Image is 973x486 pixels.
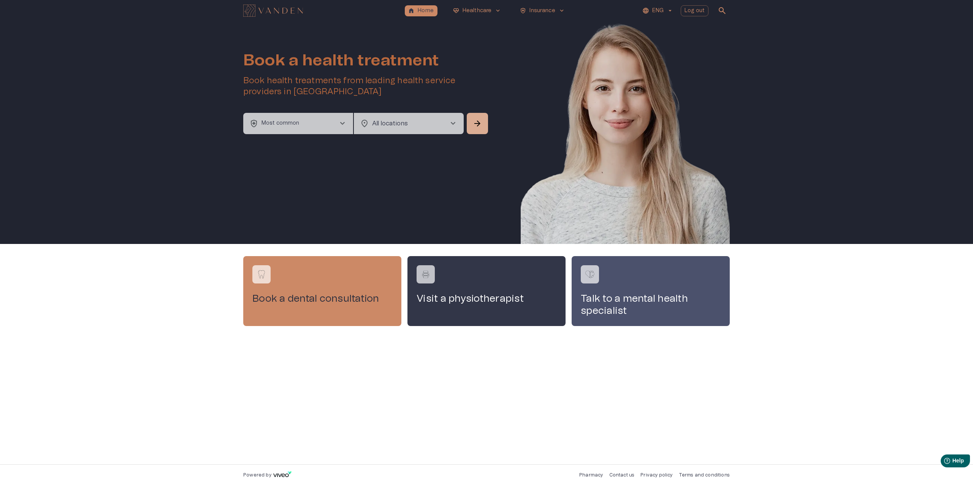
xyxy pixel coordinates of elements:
[467,113,488,134] button: Search
[252,293,392,305] h4: Book a dental consultation
[685,7,705,15] p: Log out
[418,7,434,15] p: Home
[572,256,730,326] a: Navigate to service booking
[679,473,730,477] a: Terms and conditions
[256,269,267,280] img: Book a dental consultation logo
[243,52,490,69] h1: Book a health treatment
[681,5,708,16] button: Log out
[609,472,635,478] p: Contact us
[641,5,674,16] button: ENG
[581,293,721,317] h4: Talk to a mental health specialist
[463,7,492,15] p: Healthcare
[249,119,258,128] span: health_and_safety
[584,269,596,280] img: Talk to a mental health specialist logo
[521,21,730,267] img: Woman smiling
[408,7,415,14] span: home
[494,7,501,14] span: keyboard_arrow_down
[640,473,672,477] a: Privacy policy
[360,119,369,128] span: location_on
[243,5,402,16] a: Navigate to homepage
[715,3,730,18] button: open search modal
[407,256,566,326] a: Navigate to service booking
[529,7,555,15] p: Insurance
[914,451,973,473] iframe: Help widget launcher
[450,5,505,16] button: ecg_heartHealthcarekeyboard_arrow_down
[517,5,568,16] button: health_and_safetyInsurancekeyboard_arrow_down
[448,119,458,128] span: chevron_right
[405,5,437,16] button: homeHome
[473,119,482,128] span: arrow_forward
[243,75,490,98] h5: Book health treatments from leading health service providers in [GEOGRAPHIC_DATA]
[558,7,565,14] span: keyboard_arrow_down
[420,269,431,280] img: Visit a physiotherapist logo
[652,7,663,15] p: ENG
[718,6,727,15] span: search
[243,472,271,478] p: Powered by
[338,119,347,128] span: chevron_right
[579,473,603,477] a: Pharmacy
[261,119,300,127] p: Most common
[520,7,526,14] span: health_and_safety
[243,256,401,326] a: Navigate to service booking
[243,113,353,134] button: health_and_safetyMost commonchevron_right
[417,293,556,305] h4: Visit a physiotherapist
[243,5,303,17] img: Vanden logo
[372,119,436,128] p: All locations
[453,7,460,14] span: ecg_heart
